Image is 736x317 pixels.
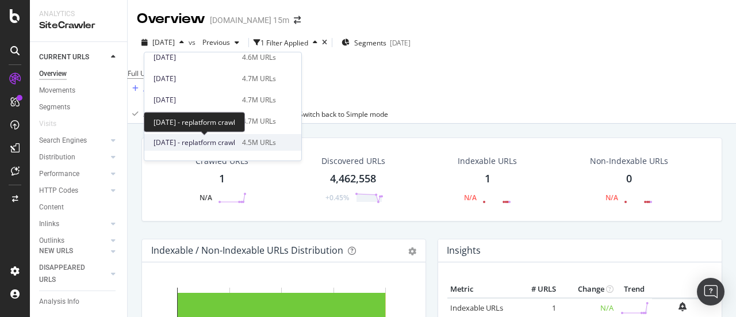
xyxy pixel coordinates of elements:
[39,168,79,180] div: Performance
[143,109,161,119] div: Apply
[322,39,327,46] div: times
[210,14,289,26] div: [DOMAIN_NAME] 15m
[354,38,386,48] span: Segments
[39,118,68,130] a: Visits
[154,95,235,105] div: [DATE]
[447,243,481,258] h4: Insights
[200,193,212,203] div: N/A
[128,105,161,123] button: Apply
[254,33,322,52] button: 1 Filter Applied
[128,82,174,96] button: Add Filter
[616,281,652,298] th: Trend
[137,33,189,52] button: [DATE]
[626,171,632,186] div: 0
[39,262,108,286] a: DISAPPEARED URLS
[189,37,198,47] span: vs
[39,201,64,213] div: Content
[39,85,119,97] a: Movements
[39,151,75,163] div: Distribution
[39,185,78,197] div: HTTP Codes
[39,19,118,32] div: SiteCrawler
[39,118,56,130] div: Visits
[39,51,108,63] a: CURRENT URLS
[39,151,108,163] a: Distribution
[513,281,559,298] th: # URLS
[39,101,119,113] a: Segments
[260,38,308,48] div: 1 Filter Applied
[242,74,276,84] div: 4.7M URLs
[137,9,205,29] div: Overview
[39,235,108,247] a: Outlinks
[447,281,513,298] th: Metric
[39,245,108,257] a: NEW URLS
[485,171,490,186] div: 1
[337,33,415,52] button: Segments[DATE]
[198,33,244,52] button: Previous
[678,302,687,311] div: bell-plus
[39,135,87,147] div: Search Engines
[39,245,73,257] div: NEW URLS
[154,52,235,63] div: [DATE]
[242,138,276,148] div: 4.5M URLs
[408,247,416,255] div: gear
[39,185,108,197] a: HTTP Codes
[296,105,392,123] button: Switch back to Simple mode
[143,84,174,94] div: Add Filter
[154,138,235,148] span: [DATE] - replatform crawl
[39,135,108,147] a: Search Engines
[198,37,230,47] span: Previous
[39,262,97,286] div: DISAPPEARED URLS
[325,193,349,203] div: +0.45%
[590,155,668,167] div: Non-Indexable URLs
[242,52,276,63] div: 4.6M URLs
[39,85,75,97] div: Movements
[154,74,235,84] div: [DATE]
[195,155,248,167] div: Crawled URLs
[39,9,118,19] div: Analytics
[128,68,153,78] span: Full URL
[39,68,119,80] a: Overview
[39,201,119,213] a: Content
[39,296,79,308] div: Analysis Info
[39,51,89,63] div: CURRENT URLS
[294,16,301,24] div: arrow-right-arrow-left
[605,193,618,203] div: N/A
[330,171,376,186] div: 4,462,558
[39,168,108,180] a: Performance
[242,116,276,127] div: 4.7M URLs
[458,155,517,167] div: Indexable URLs
[152,37,175,47] span: 2025 Jul. 17th
[39,68,67,80] div: Overview
[39,218,59,230] div: Inlinks
[39,218,108,230] a: Inlinks
[559,281,616,298] th: Change
[39,235,64,247] div: Outlinks
[299,109,388,119] div: Switch back to Simple mode
[390,38,411,48] div: [DATE]
[39,296,119,308] a: Analysis Info
[144,112,245,132] div: [DATE] - replatform crawl
[697,278,724,305] div: Open Intercom Messenger
[39,101,70,113] div: Segments
[321,155,385,167] div: Discovered URLs
[464,193,477,203] div: N/A
[242,95,276,105] div: 4.7M URLs
[450,303,503,313] a: Indexable URLs
[151,245,343,256] div: Indexable / Non-Indexable URLs Distribution
[219,171,225,186] div: 1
